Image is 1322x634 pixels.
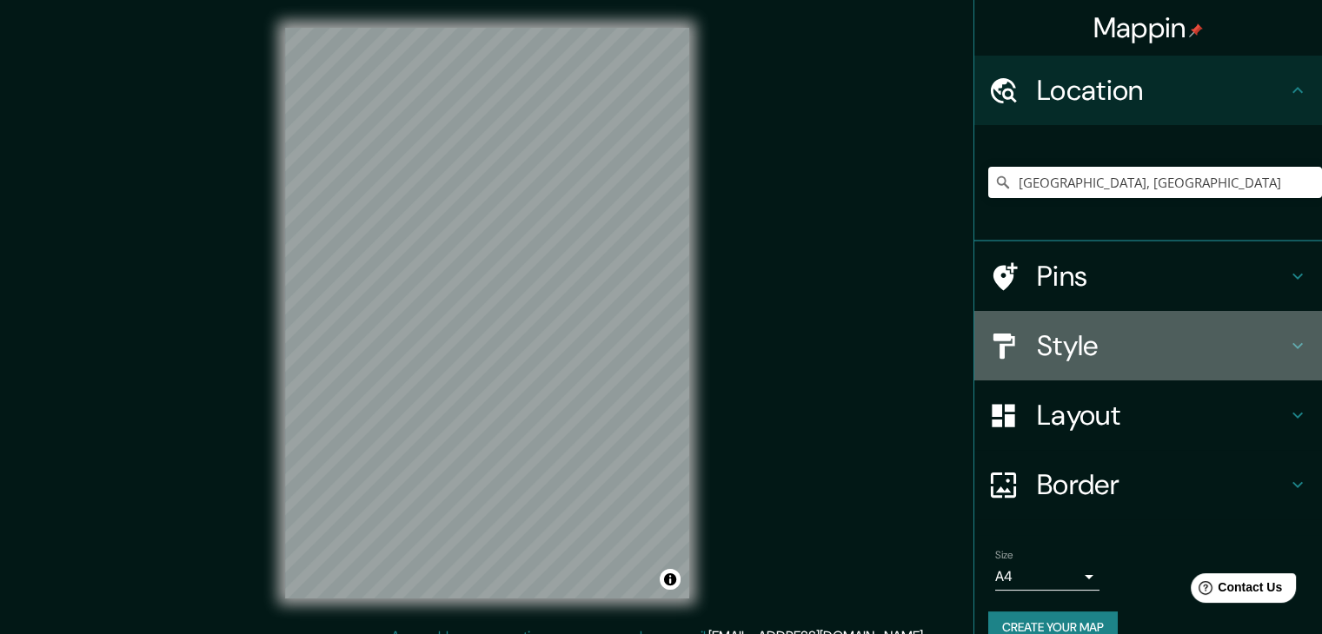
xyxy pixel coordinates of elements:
button: Toggle attribution [660,569,681,590]
input: Pick your city or area [988,167,1322,198]
h4: Mappin [1093,10,1204,45]
h4: Layout [1037,398,1287,433]
div: A4 [995,563,1099,591]
label: Size [995,548,1013,563]
iframe: Help widget launcher [1167,566,1303,615]
div: Border [974,450,1322,519]
h4: Border [1037,467,1287,502]
h4: Location [1037,73,1287,108]
img: pin-icon.png [1189,23,1203,37]
div: Layout [974,380,1322,450]
canvas: Map [285,28,689,598]
div: Location [974,56,1322,125]
div: Style [974,311,1322,380]
h4: Style [1037,328,1287,363]
div: Pins [974,241,1322,311]
h4: Pins [1037,259,1287,294]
